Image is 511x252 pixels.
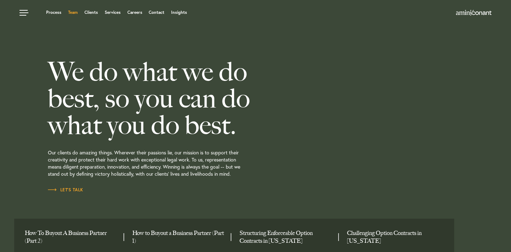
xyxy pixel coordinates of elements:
p: Our clients do amazing things. Wherever their passions lie, our mission is to support their creat... [48,138,293,186]
a: Structuring Enforceable Option Contracts in Texas [240,229,333,245]
a: Insights [171,10,187,15]
img: Amini & Conant [456,10,491,16]
a: Process [46,10,61,15]
h2: We do what we do best, so you can do what you do best. [48,59,293,138]
a: Careers [127,10,142,15]
a: Contact [149,10,164,15]
a: How to Buyout a Business Partner (Part 1) [132,229,226,245]
span: Let’s Talk [48,188,83,192]
a: Let’s Talk [48,186,83,193]
a: Challenging Option Contracts in Texas [347,229,440,245]
a: Services [105,10,121,15]
a: Team [68,10,78,15]
a: Clients [84,10,98,15]
a: How To Buyout A Business Partner (Part 2) [25,229,118,245]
